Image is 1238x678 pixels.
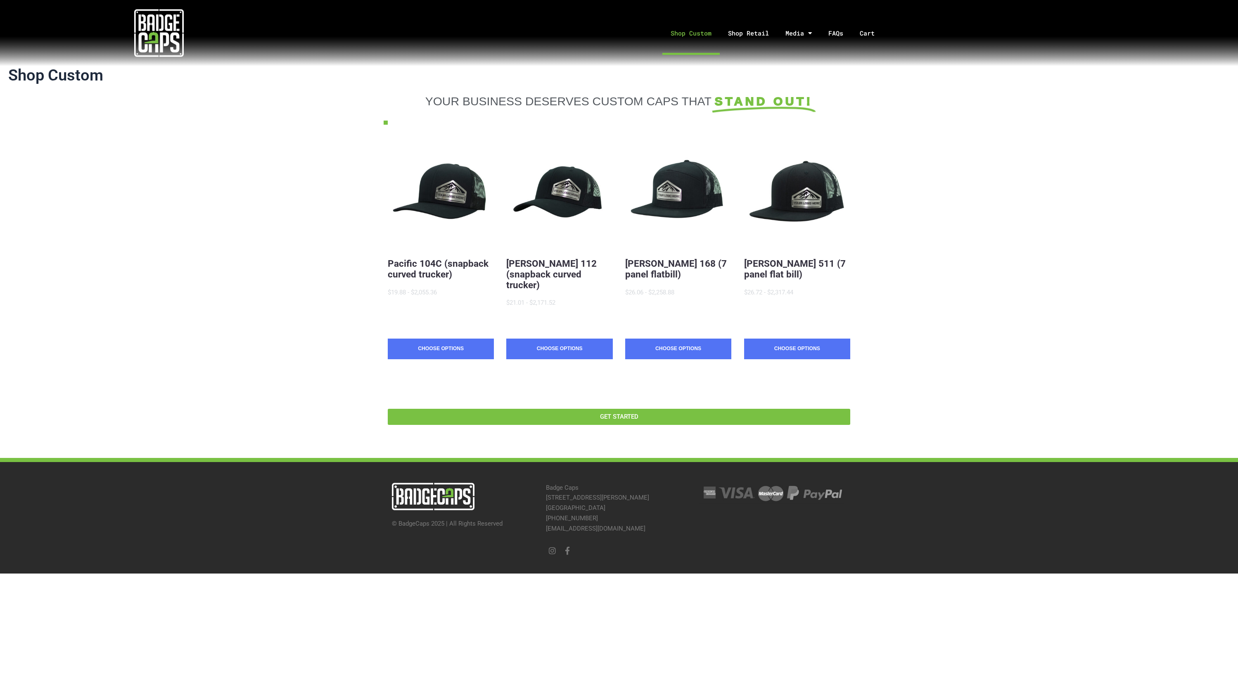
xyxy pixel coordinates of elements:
a: [EMAIL_ADDRESS][DOMAIN_NAME] [546,525,645,532]
span: $26.06 - $2,258.88 [625,289,674,296]
a: Cart [851,12,893,55]
h1: Shop Custom [8,66,1230,85]
a: YOUR BUSINESS DESERVES CUSTOM CAPS THAT STAND OUT! [388,94,850,108]
a: Choose Options [388,339,494,359]
button: BadgeCaps - Richardson 168 [625,142,731,248]
img: Credit Cards Accepted [699,483,844,503]
button: BadgeCaps - Pacific 104C [388,142,494,248]
span: $19.88 - $2,055.36 [388,289,437,296]
a: [PERSON_NAME] 168 (7 panel flatbill) [625,258,727,280]
img: badgecaps white logo with green acccent [134,8,184,58]
a: Shop Custom [662,12,720,55]
span: GET STARTED [600,414,638,420]
nav: Menu [318,12,1238,55]
a: Media [777,12,820,55]
span: YOUR BUSINESS DESERVES CUSTOM CAPS THAT [425,95,711,108]
a: Badge Caps[STREET_ADDRESS][PERSON_NAME][GEOGRAPHIC_DATA] [546,484,649,512]
span: $26.72 - $2,317.44 [744,289,793,296]
button: BadgeCaps - Richardson 511 [744,142,850,248]
span: $21.01 - $2,171.52 [506,299,555,306]
a: Shop Retail [720,12,777,55]
a: [PHONE_NUMBER] [546,514,598,522]
a: FAQs [820,12,851,55]
a: Choose Options [625,339,731,359]
a: Choose Options [744,339,850,359]
button: BadgeCaps - Richardson 112 [506,142,612,248]
p: © BadgeCaps 2025 | All Rights Reserved [392,519,538,529]
a: [PERSON_NAME] 511 (7 panel flat bill) [744,258,846,280]
img: badgecaps horizontal logo with green accent [392,483,474,510]
a: Pacific 104C (snapback curved trucker) [388,258,489,280]
a: [PERSON_NAME] 112 (snapback curved trucker) [506,258,597,290]
a: GET STARTED [388,409,850,425]
a: Choose Options [506,339,612,359]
